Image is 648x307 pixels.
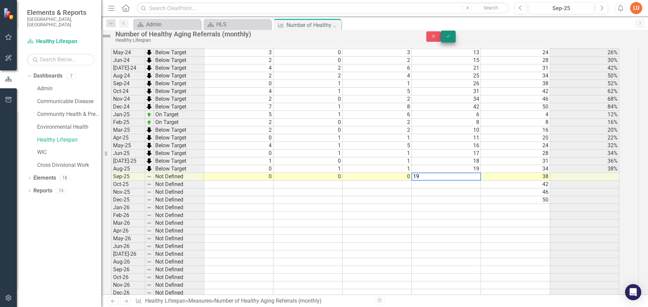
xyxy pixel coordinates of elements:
[111,188,145,196] td: Nov-25
[146,174,152,179] img: 8DAGhfEEPCf229AAAAAElFTkSuQmCC
[3,8,15,20] img: ClearPoint Strategy
[111,235,145,243] td: May-26
[481,188,550,196] td: 46
[111,134,145,142] td: Apr-25
[146,135,152,141] img: r1goy70NzbqRp+xUVf6+TfUmX56uaU+ffoL+s8VFeGTKsMAAAAASUVORK5CYII=
[188,298,212,304] a: Measures
[412,80,481,88] td: 26
[37,111,101,118] a: Community Health & Prevention
[111,274,145,281] td: Oct-26
[481,173,550,181] td: 38
[111,95,145,103] td: Nov-24
[550,88,619,95] td: 62%
[146,104,152,110] img: r1goy70NzbqRp+xUVf6+TfUmX56uaU+ffoL+s8VFeGTKsMAAAAASUVORK5CYII=
[204,111,273,119] td: 5
[37,85,101,93] a: Admin
[412,95,481,103] td: 34
[111,165,145,173] td: Aug-25
[111,266,145,274] td: Sep-26
[481,111,550,119] td: 4
[481,64,550,72] td: 31
[146,197,152,203] img: 8DAGhfEEPCf229AAAAAElFTkSuQmCC
[343,80,412,88] td: 1
[111,212,145,219] td: Feb-26
[204,64,273,72] td: 4
[550,157,619,165] td: 36%
[154,57,204,64] td: Below Target
[146,220,152,226] img: 8DAGhfEEPCf229AAAAAElFTkSuQmCC
[273,134,343,142] td: 1
[273,150,343,157] td: 1
[204,165,273,173] td: 0
[481,134,550,142] td: 20
[154,80,204,88] td: Below Target
[111,258,145,266] td: Aug-26
[135,20,199,29] a: Admin
[481,95,550,103] td: 46
[481,103,550,111] td: 50
[111,250,145,258] td: [DATE]-26
[154,126,204,134] td: Below Target
[481,72,550,80] td: 34
[137,2,509,14] input: Search ClearPoint...
[146,259,152,265] img: 8DAGhfEEPCf229AAAAAElFTkSuQmCC
[343,88,412,95] td: 5
[111,219,145,227] td: Mar-26
[111,281,145,289] td: Nov-26
[550,165,619,173] td: 38%
[154,111,204,119] td: On Target
[412,150,481,157] td: 17
[273,126,343,134] td: 0
[412,103,481,111] td: 42
[204,57,273,64] td: 2
[37,136,101,144] a: Healthy Lifespan
[204,150,273,157] td: 0
[550,72,619,80] td: 50%
[146,213,152,218] img: 8DAGhfEEPCf229AAAAAElFTkSuQmCC
[154,157,204,165] td: Below Target
[146,81,152,86] img: r1goy70NzbqRp+xUVf6+TfUmX56uaU+ffoL+s8VFeGTKsMAAAAASUVORK5CYII=
[214,298,322,304] div: Number of Healthy Aging Referrals (monthly)
[343,49,412,57] td: 3
[111,227,145,235] td: Apr-26
[33,72,62,80] a: Dashboards
[154,173,204,181] td: Not Defined
[550,134,619,142] td: 22%
[481,126,550,134] td: 16
[343,95,412,103] td: 2
[204,95,273,103] td: 2
[550,111,619,119] td: 12%
[343,119,412,126] td: 2
[146,158,152,164] img: r1goy70NzbqRp+xUVf6+TfUmX56uaU+ffoL+s8VFeGTKsMAAAAASUVORK5CYII=
[154,266,204,274] td: Not Defined
[412,119,481,126] td: 8
[412,49,481,57] td: 13
[550,49,619,57] td: 26%
[273,72,343,80] td: 2
[146,228,152,234] img: 8DAGhfEEPCf229AAAAAElFTkSuQmCC
[146,275,152,280] img: 8DAGhfEEPCf229AAAAAElFTkSuQmCC
[343,165,412,173] td: 1
[111,111,145,119] td: Jan-25
[529,2,594,14] button: Sep-25
[154,227,204,235] td: Not Defined
[412,157,481,165] td: 18
[66,73,77,79] div: 7
[154,72,204,80] td: Below Target
[204,103,273,111] td: 7
[111,57,145,64] td: Jun-24
[154,49,204,57] td: Below Target
[412,134,481,142] td: 11
[154,204,204,212] td: Not Defined
[204,72,273,80] td: 2
[154,188,204,196] td: Not Defined
[154,142,204,150] td: Below Target
[154,150,204,157] td: Below Target
[343,157,412,165] td: 1
[343,134,412,142] td: 1
[343,173,412,181] td: 0
[481,80,550,88] td: 38
[273,111,343,119] td: 1
[59,175,70,181] div: 18
[154,289,204,297] td: Not Defined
